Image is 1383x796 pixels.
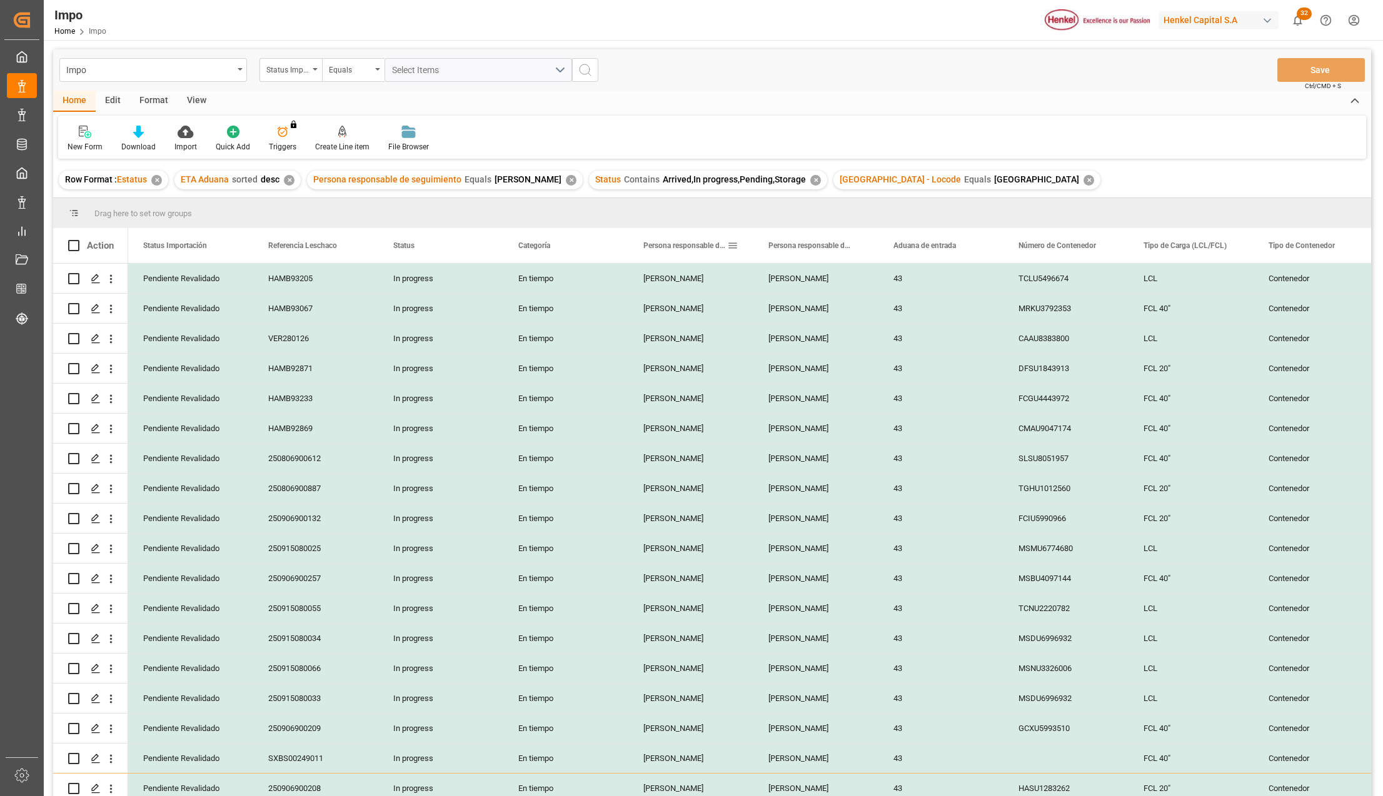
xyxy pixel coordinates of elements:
div: [PERSON_NAME] [753,594,878,623]
div: SLSU8051957 [1003,444,1129,473]
span: Status Importación [143,241,207,250]
div: 250806900612 [253,444,378,473]
div: En tiempo [503,744,628,773]
div: ✕ [284,175,294,186]
div: [PERSON_NAME] [753,504,878,533]
span: Equals [465,174,491,184]
div: ✕ [566,175,576,186]
div: Press SPACE to select this row. [53,714,128,744]
div: LCL [1129,684,1254,713]
div: In progress [378,684,503,713]
span: desc [261,174,279,184]
div: Pendiente Revalidado [143,744,238,773]
div: HAMB93233 [253,384,378,413]
div: [PERSON_NAME] [753,534,878,563]
div: VER280126 [253,324,378,353]
div: Press SPACE to select this row. [53,444,128,474]
div: En tiempo [503,384,628,413]
div: [PERSON_NAME] [628,654,753,683]
div: HAMB92869 [253,414,378,443]
div: Henkel Capital S.A [1159,11,1279,29]
div: Equals [329,61,371,76]
div: [PERSON_NAME] [753,384,878,413]
div: FCIU5990966 [1003,504,1129,533]
div: [PERSON_NAME] [628,594,753,623]
span: Ctrl/CMD + S [1305,81,1341,91]
div: [PERSON_NAME] [628,354,753,383]
span: 32 [1297,7,1312,20]
div: Contenedor [1254,384,1379,413]
div: Press SPACE to select this row. [53,684,128,714]
div: 250915080033 [253,684,378,713]
button: open menu [385,58,572,82]
div: [PERSON_NAME] [628,384,753,413]
div: LCL [1129,624,1254,653]
div: Edit [96,91,130,112]
div: SXBS00249011 [253,744,378,773]
div: In progress [378,294,503,323]
span: Select Items [392,65,445,75]
span: [GEOGRAPHIC_DATA] [994,174,1079,184]
div: Contenedor [1254,294,1379,323]
img: Henkel%20logo.jpg_1689854090.jpg [1045,9,1150,31]
div: 250915080025 [253,534,378,563]
div: 43 [878,264,1003,293]
div: Contenedor [1254,474,1379,503]
div: Contenedor [1254,684,1379,713]
button: open menu [59,58,247,82]
div: FCL 40" [1129,294,1254,323]
div: Contenedor [1254,654,1379,683]
div: 43 [878,444,1003,473]
div: CAAU8383800 [1003,324,1129,353]
div: 43 [878,624,1003,653]
div: In progress [378,594,503,623]
div: FCL 40" [1129,714,1254,743]
div: 250906900209 [253,714,378,743]
div: Press SPACE to select this row. [53,504,128,534]
span: Status [595,174,621,184]
div: Pendiente Revalidado [143,414,238,443]
div: In progress [378,744,503,773]
div: ✕ [151,175,162,186]
div: Pendiente Revalidado [143,564,238,593]
div: Press SPACE to select this row. [53,294,128,324]
div: MSDU6996932 [1003,684,1129,713]
div: In progress [378,564,503,593]
div: Press SPACE to select this row. [53,744,128,774]
div: 43 [878,324,1003,353]
div: Quick Add [216,141,250,152]
div: LCL [1129,534,1254,563]
a: Home [54,27,75,36]
div: 43 [878,294,1003,323]
div: 43 [878,474,1003,503]
div: In progress [378,654,503,683]
div: Download [121,141,156,152]
div: [PERSON_NAME] [628,564,753,593]
div: MSBU4097144 [1003,564,1129,593]
div: 250906900257 [253,564,378,593]
div: [PERSON_NAME] [753,474,878,503]
div: [PERSON_NAME] [628,744,753,773]
div: En tiempo [503,594,628,623]
div: FCL 40" [1129,444,1254,473]
button: Save [1277,58,1365,82]
div: Contenedor [1254,444,1379,473]
div: In progress [378,474,503,503]
div: Pendiente Revalidado [143,714,238,743]
div: [PERSON_NAME] [753,444,878,473]
div: Press SPACE to select this row. [53,654,128,684]
div: TCNU2220782 [1003,594,1129,623]
div: [PERSON_NAME] [753,624,878,653]
div: En tiempo [503,624,628,653]
div: [PERSON_NAME] [753,414,878,443]
span: Status [393,241,415,250]
div: Contenedor [1254,564,1379,593]
div: 43 [878,594,1003,623]
div: Press SPACE to select this row. [53,384,128,414]
div: In progress [378,624,503,653]
div: Status Importación [266,61,309,76]
div: Pendiente Revalidado [143,264,238,293]
div: 43 [878,714,1003,743]
div: En tiempo [503,654,628,683]
div: Contenedor [1254,264,1379,293]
